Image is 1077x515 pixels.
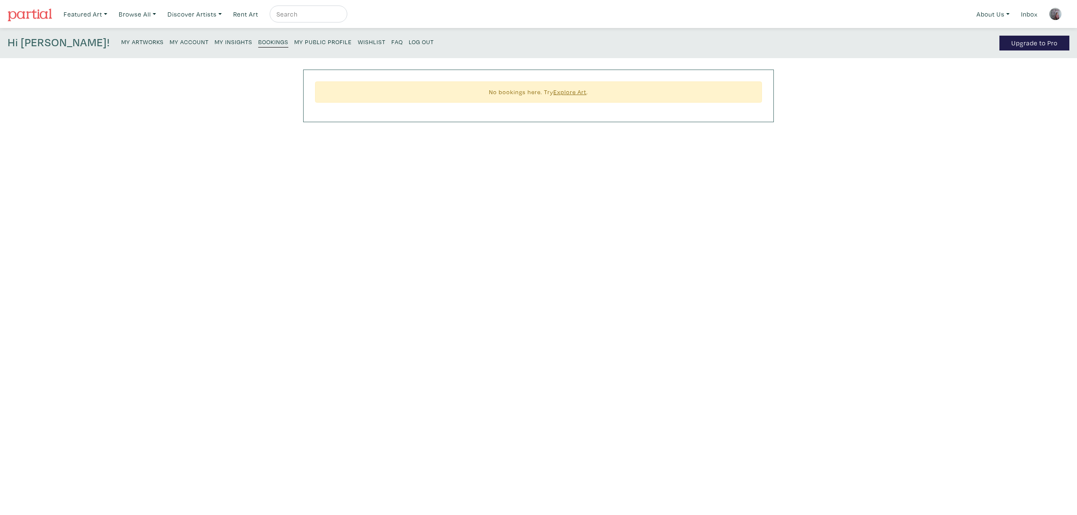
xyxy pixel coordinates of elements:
[258,38,288,46] small: Bookings
[229,6,262,23] a: Rent Art
[215,36,252,47] a: My Insights
[258,36,288,48] a: Bookings
[391,36,403,47] a: FAQ
[409,38,434,46] small: Log Out
[170,38,209,46] small: My Account
[1017,6,1041,23] a: Inbox
[409,36,434,47] a: Log Out
[391,38,403,46] small: FAQ
[294,38,352,46] small: My Public Profile
[1049,8,1062,20] img: phpThumb.php
[60,6,111,23] a: Featured Art
[553,88,586,96] a: Explore Art
[115,6,160,23] a: Browse All
[164,6,226,23] a: Discover Artists
[121,36,164,47] a: My Artworks
[973,6,1013,23] a: About Us
[294,36,352,47] a: My Public Profile
[170,36,209,47] a: My Account
[315,81,762,103] div: No bookings here. Try .
[276,9,339,20] input: Search
[358,38,385,46] small: Wishlist
[121,38,164,46] small: My Artworks
[999,36,1069,50] a: Upgrade to Pro
[358,36,385,47] a: Wishlist
[215,38,252,46] small: My Insights
[8,36,110,50] h4: Hi [PERSON_NAME]!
